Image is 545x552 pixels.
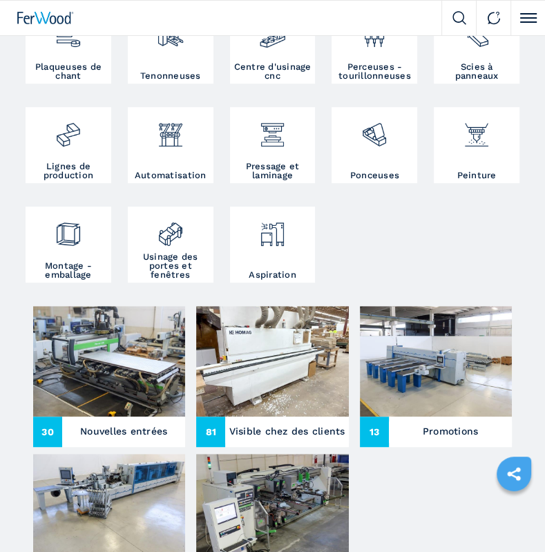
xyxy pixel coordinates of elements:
h3: Lignes de production [29,162,108,180]
img: aspirazione_1.png [259,210,287,248]
h3: Usinage des portes et fenêtres [131,252,210,279]
a: Perceuses - tourillonneuses [332,8,417,84]
h3: Aspiration [249,270,296,279]
h3: Tenonneuses [140,71,201,80]
a: Ponceuses [332,107,417,183]
span: 30 [33,417,62,447]
img: Ferwood [17,12,74,24]
iframe: Chat [486,490,535,542]
a: Visible chez des clients81Visible chez des clients [196,306,348,447]
img: linee_di_produzione_2.png [55,111,82,149]
h3: Pressage et laminage [233,162,312,180]
a: Peinture [434,107,519,183]
img: pressa-strettoia.png [259,111,287,149]
img: lavorazione_porte_finestre_2.png [157,210,184,248]
img: Nouvelles entrées [33,306,185,417]
a: Aspiration [230,207,316,283]
h3: Montage - emballage [29,261,108,279]
img: Promotions [360,306,512,417]
h3: Plaqueuses de chant [29,62,108,80]
img: verniciatura_1.png [463,111,490,149]
h3: Visible chez des clients [229,421,345,441]
a: Tenonneuses [128,8,213,84]
h3: Perceuses - tourillonneuses [335,62,414,80]
img: automazione.png [157,111,184,149]
img: Contact us [487,11,501,25]
img: Search [452,11,466,25]
a: Centre d'usinage cnc [230,8,316,84]
img: levigatrici_2.png [361,111,388,149]
a: Plaqueuses de chant [26,8,111,84]
img: montaggio_imballaggio_2.png [55,210,82,248]
a: Pressage et laminage [230,107,316,183]
a: Montage - emballage [26,207,111,283]
h3: Peinture [457,171,497,180]
a: Lignes de production [26,107,111,183]
h3: Scies à panneaux [437,62,516,80]
span: 81 [196,417,225,447]
a: Nouvelles entrées30Nouvelles entrées [33,306,185,447]
h3: Automatisation [135,171,207,180]
a: sharethis [497,457,531,491]
a: Scies à panneaux [434,8,519,84]
span: 13 [360,417,389,447]
a: Automatisation [128,107,213,183]
button: Click to toggle menu [510,1,545,35]
a: Promotions13Promotions [360,306,512,447]
h3: Nouvelles entrées [80,421,167,441]
a: Usinage des portes et fenêtres [128,207,213,283]
img: Visible chez des clients [196,306,348,417]
h3: Ponceuses [350,171,399,180]
h3: Centre d'usinage cnc [233,62,312,80]
h3: Promotions [423,421,479,441]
